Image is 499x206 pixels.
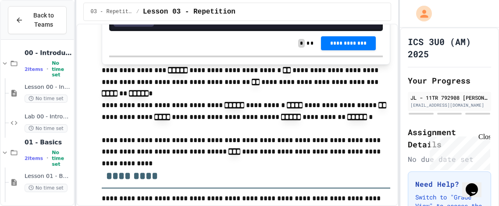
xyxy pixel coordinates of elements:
button: Back to Teams [8,6,67,34]
div: JL - 11TR 792908 [PERSON_NAME] SS [410,94,488,101]
span: Lesson 00 - Introduction [25,84,72,91]
span: No time set [52,150,71,167]
span: 01 - Basics [25,138,72,146]
div: Chat with us now!Close [4,3,61,56]
span: 00 - Introduction [25,49,72,57]
span: 2 items [25,156,43,161]
span: • [46,66,48,73]
div: My Account [407,3,434,24]
iframe: chat widget [462,171,490,197]
span: 2 items [25,66,43,72]
span: Lesson 01 - Basics [25,173,72,180]
span: No time set [25,94,68,103]
div: [EMAIL_ADDRESS][DOMAIN_NAME] [410,102,488,108]
span: Lab 00 - Introduction [25,113,72,121]
div: No due date set [408,154,491,164]
span: / [136,8,139,15]
span: 03 - Repetition (while and for) [91,8,133,15]
span: Lesson 03 - Repetition [143,7,235,17]
span: • [46,155,48,162]
h3: Need Help? [415,179,484,189]
span: No time set [52,60,71,78]
iframe: chat widget [426,133,490,170]
span: Back to Teams [29,11,59,29]
span: No time set [25,124,68,133]
h2: Your Progress [408,74,491,87]
h1: ICS 3U0 (AM) 2025 [408,35,491,60]
span: No time set [25,184,68,192]
h2: Assignment Details [408,126,491,150]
